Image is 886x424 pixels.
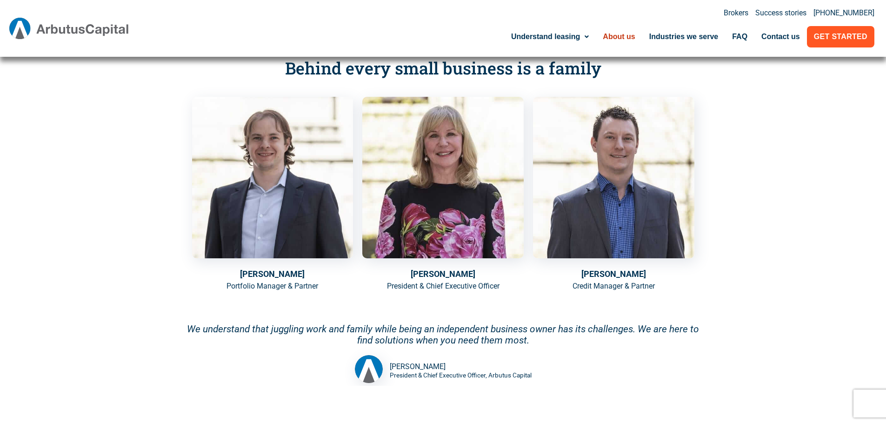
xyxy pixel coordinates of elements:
[183,323,704,346] div: We understand that juggling work and family while being an independent business owner has its cha...
[807,26,874,47] a: Get Started
[390,361,532,372] div: [PERSON_NAME]
[755,9,806,17] a: Success stories
[390,372,532,379] div: President & Chief Executive Officer, Arbutus Capital
[533,268,694,280] h5: [PERSON_NAME]
[725,26,754,47] a: FAQ
[504,26,596,47] a: Understand leasing
[596,26,642,47] a: About us
[642,26,726,47] a: Industries we serve
[362,268,524,280] h5: [PERSON_NAME]
[813,9,874,17] a: [PHONE_NUMBER]
[183,58,704,78] h3: Behind every small business is a family
[533,281,694,292] p: Credit Manager & Partner
[724,9,748,17] a: Brokers
[754,26,807,47] a: Contact us
[362,281,524,292] p: President & Chief Executive Officer
[192,268,353,280] h5: [PERSON_NAME]
[192,281,353,292] p: Portfolio Manager & Partner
